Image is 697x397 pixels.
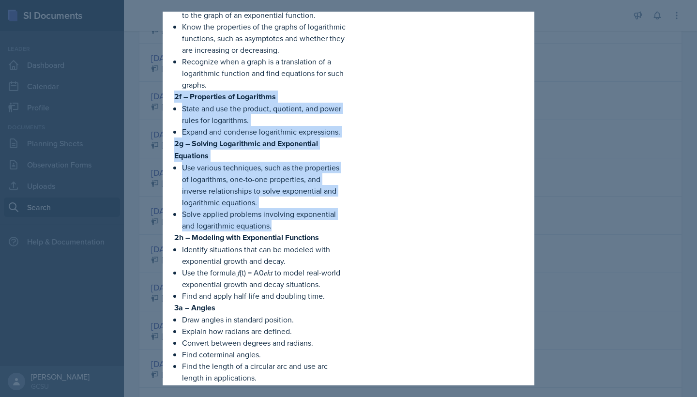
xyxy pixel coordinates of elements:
[182,244,347,267] p: Identify situations that can be modeled with exponential growth and decay.
[182,314,347,325] p: Draw angles in standard position.
[182,21,347,56] p: Know the properties of the graphs of logarithmic functions, such as asymptotes and whether they a...
[174,91,276,102] strong: 2f – Properties of Logarithms
[174,232,319,243] strong: 2h – Modeling with Exponential Functions
[182,290,347,302] p: Find and apply half-life and doubling time.
[182,360,347,383] p: Find the length of a circular arc and use arc length in applications.
[182,337,347,349] p: Convert between degrees and radians.
[182,126,347,137] p: Expand and condense logarithmic expressions.
[174,302,215,313] strong: 3a – Angles
[182,349,347,360] p: Find coterminal angles.
[182,267,347,290] p: Use the formula 𝑓(t) = A0𝑒𝑘𝑡 to model real-world exponential growth and decay situations.
[182,325,347,337] p: Explain how radians are defined.
[182,103,347,126] p: State and use the product, quotient, and power rules for logarithms.
[182,208,347,231] p: Solve applied problems involving exponential and logarithmic equations.
[182,162,347,208] p: Use various techniques, such as the properties of logarithms, one-to-one properties, and inverse ...
[174,138,318,161] strong: 2g – Solving Logarithmic and Exponential Equations
[182,56,347,91] p: Recognize when a graph is a translation of a logarithmic function and find equations for such gra...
